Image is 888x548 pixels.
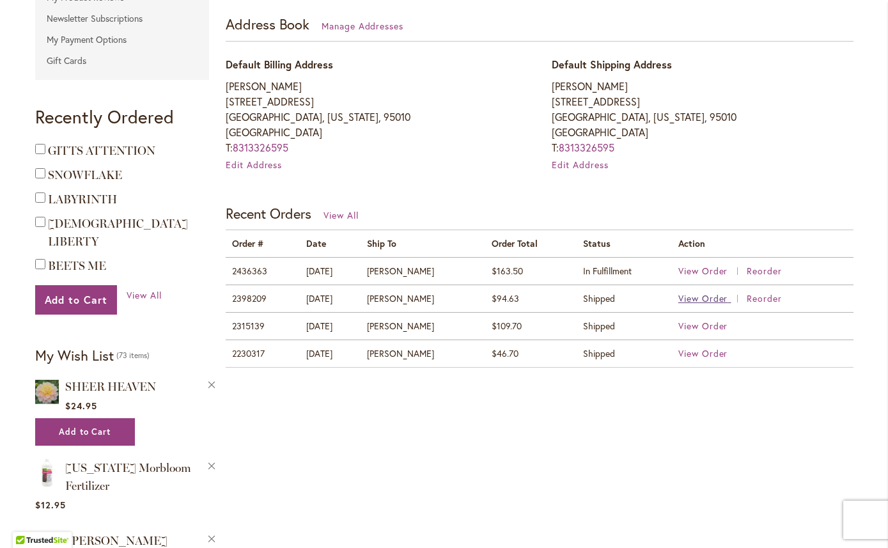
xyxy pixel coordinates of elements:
img: Alaska Morbloom Fertilizer [35,458,59,487]
td: Shipped [577,285,672,312]
address: [PERSON_NAME] [STREET_ADDRESS] [GEOGRAPHIC_DATA], [US_STATE], 95010 [GEOGRAPHIC_DATA] T: [226,79,527,155]
a: View Order [678,320,728,332]
button: Add to Cart [35,418,135,446]
span: Default Shipping Address [552,58,672,71]
td: 2315139 [226,312,300,340]
span: 73 items [116,350,150,360]
a: Edit Address [552,159,609,171]
td: [DATE] [300,312,361,340]
a: Gift Cards [35,51,210,70]
button: Add to Cart [35,285,118,315]
span: $12.95 [35,499,66,511]
span: Default Billing Address [226,58,333,71]
a: GITTS ATTENTION [48,144,155,158]
a: Edit Address [226,159,283,171]
span: $46.70 [492,347,518,359]
th: Status [577,230,672,257]
span: View Order [678,292,728,304]
span: View Order [678,265,728,277]
td: [PERSON_NAME] [361,257,485,285]
td: [DATE] [300,340,361,367]
a: LABYRINTH [48,192,117,207]
th: Action [672,230,853,257]
td: Shipped [577,340,672,367]
span: $163.50 [492,265,523,277]
td: [DATE] [300,257,361,285]
a: View All [323,209,359,221]
td: 2230317 [226,340,300,367]
strong: Recently Ordered [35,105,174,129]
th: Order Total [485,230,577,257]
a: 8313326595 [233,141,288,154]
td: 2436363 [226,257,300,285]
a: View All [127,289,162,302]
th: Date [300,230,361,257]
a: View Order [678,347,728,359]
iframe: Launch Accessibility Center [10,503,45,538]
strong: Address Book [226,15,309,33]
a: Reorder [747,265,782,277]
a: View Order [678,265,745,277]
span: $24.95 [65,400,97,412]
strong: Recent Orders [226,204,311,223]
address: [PERSON_NAME] [STREET_ADDRESS] [GEOGRAPHIC_DATA], [US_STATE], 95010 [GEOGRAPHIC_DATA] T: [552,79,853,155]
td: 2398209 [226,285,300,312]
a: My Payment Options [35,30,210,49]
td: [PERSON_NAME] [361,340,485,367]
span: $94.63 [492,292,519,304]
a: SNOWFLAKE [48,168,122,182]
th: Order # [226,230,300,257]
a: Alaska Morbloom Fertilizer [35,458,59,490]
a: Manage Addresses [322,20,404,32]
span: Add to Cart [59,427,111,437]
a: View Order [678,292,745,304]
a: SHEER HEAVEN [65,380,156,394]
td: [DATE] [300,285,361,312]
td: [PERSON_NAME] [361,312,485,340]
a: 8313326595 [559,141,614,154]
td: Shipped [577,312,672,340]
a: [PERSON_NAME] [65,534,167,548]
a: Reorder [747,292,782,304]
td: [PERSON_NAME] [361,285,485,312]
th: Ship To [361,230,485,257]
td: In Fulfillment [577,257,672,285]
a: SHEER HEAVEN [35,377,59,409]
a: [US_STATE] Morbloom Fertilizer [65,461,191,493]
span: View All [127,289,162,301]
a: [DEMOGRAPHIC_DATA] LIBERTY [48,217,188,249]
span: $109.70 [492,320,522,332]
span: Add to Cart [45,293,108,306]
a: Newsletter Subscriptions [35,9,210,28]
strong: My Wish List [35,346,114,364]
a: BEETS ME [48,259,106,273]
img: SHEER HEAVEN [35,377,59,406]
